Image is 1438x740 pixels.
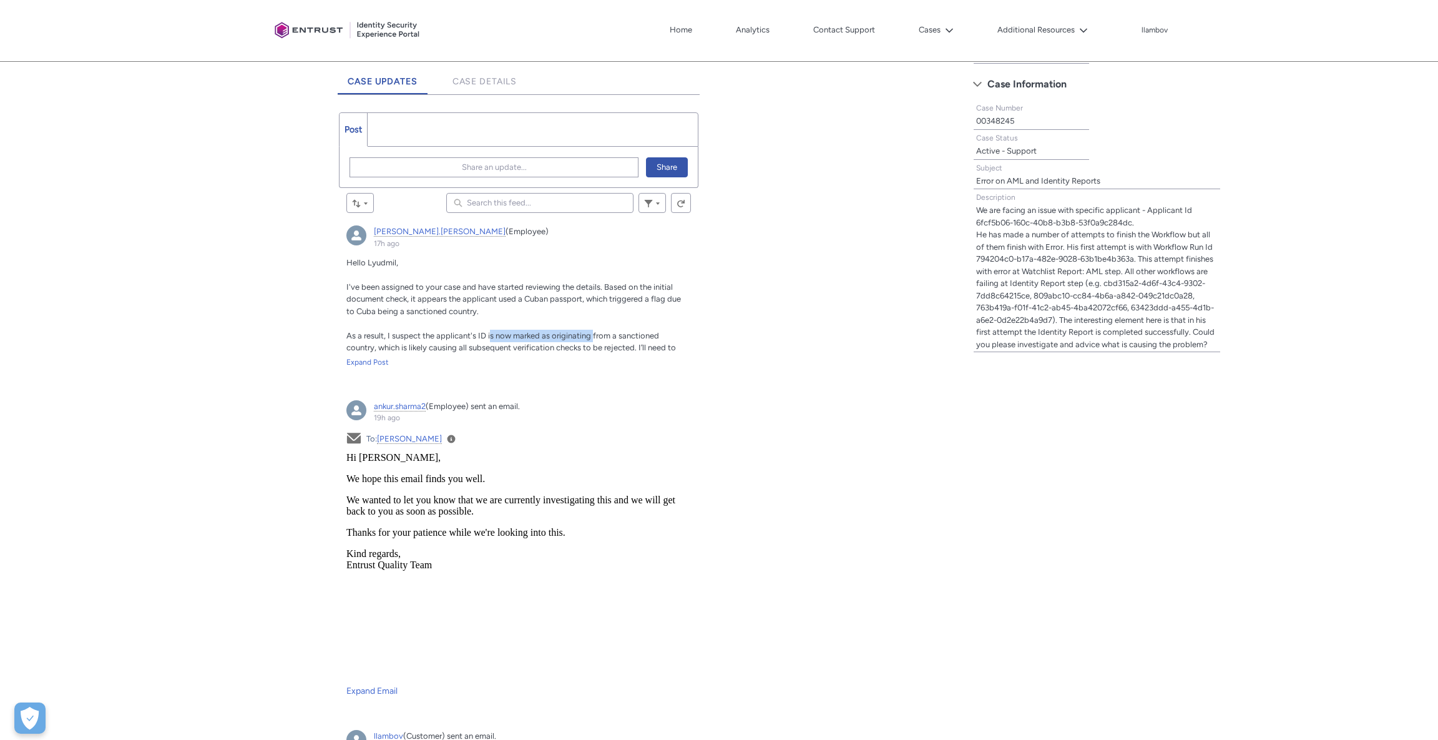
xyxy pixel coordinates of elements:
[346,677,691,698] a: Expand Email
[657,158,677,177] span: Share
[339,218,698,385] article: tobias.klingelhoefer, 17h ago
[462,158,527,177] span: Share an update...
[346,258,398,267] span: Hello Lyudmil,
[916,21,957,39] button: Cases
[14,703,46,734] div: Cookie Preferences
[339,112,698,188] div: Chatter Publisher
[374,239,399,248] a: 17h ago
[976,134,1018,142] span: Case Status
[987,75,1067,94] span: Case Information
[646,157,688,177] button: Share
[452,76,517,87] span: Case Details
[14,703,46,734] button: Open Preferences
[345,124,362,135] span: Post
[446,193,633,213] input: Search this feed...
[667,21,695,39] a: Home
[976,104,1023,112] span: Case Number
[346,282,681,316] span: I've been assigned to your case and have started reviewing the details. Based on the initial docu...
[346,331,677,377] span: As a result, I suspect the applicant's ID is now marked as originating from a sanctioned country,...
[346,225,366,245] img: External User - tobias.klingelhoefer (null)
[1142,26,1168,35] p: llambov
[671,193,691,213] button: Refresh this feed
[346,357,691,368] a: Expand Post
[339,393,698,716] article: ankur.sharma2, 19h ago
[346,400,366,420] img: External User - ankur.sharma2 (null)
[976,116,1014,126] lightning-formatted-text: 00348245
[1216,451,1438,740] iframe: Qualified Messenger
[733,21,773,39] a: Analytics, opens in new tab
[976,146,1037,155] lightning-formatted-text: Active - Support
[1141,23,1168,36] button: User Profile llambov
[340,113,368,146] a: Post
[976,193,1015,202] span: Description
[447,434,456,443] a: View Details
[976,164,1002,172] span: Subject
[967,74,1227,94] button: Case Information
[366,434,442,444] span: To:
[443,60,527,94] a: Case Details
[810,21,878,39] a: Contact Support
[350,157,638,177] button: Share an update...
[994,21,1091,39] button: Additional Resources
[346,452,691,677] iframe: Email Preview
[338,60,428,94] a: Case Updates
[374,413,400,422] a: 19h ago
[346,225,366,245] div: tobias.klingelhoefer
[426,402,520,411] span: (Employee) sent an email.
[377,434,442,444] a: [PERSON_NAME]
[346,400,366,420] div: ankur.sharma2
[374,402,426,412] a: ankur.sharma2
[374,227,506,237] a: [PERSON_NAME].[PERSON_NAME]
[976,176,1100,185] lightning-formatted-text: Error on AML and Identity Reports
[348,76,418,87] span: Case Updates
[506,227,549,236] span: (Employee)
[976,205,1215,349] lightning-formatted-text: We are facing an issue with specific applicant - Applicant Id 6fcf5b06-160c-40b8-b3b8-53f0a9c284d...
